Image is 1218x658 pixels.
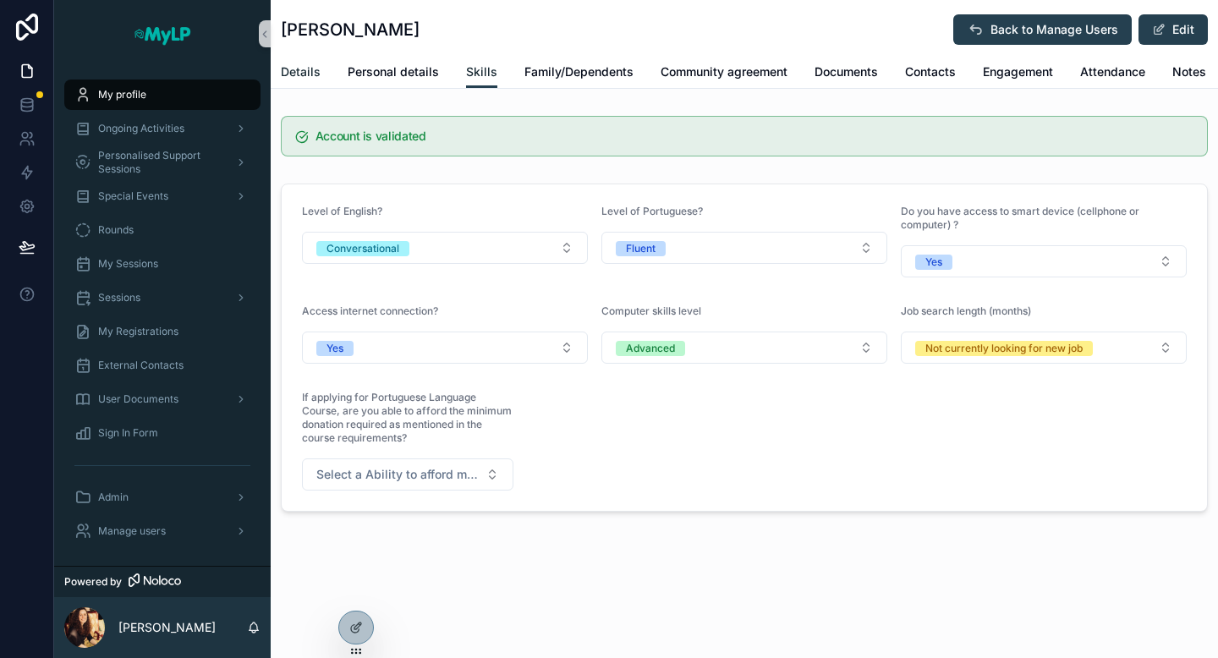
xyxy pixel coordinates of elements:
span: Community agreement [661,63,787,80]
a: Ongoing Activities [64,113,261,144]
a: Personalised Support Sessions [64,147,261,178]
a: Powered by [54,566,271,597]
button: Select Button [302,458,513,491]
span: Computer skills level [601,304,701,317]
a: Engagement [983,57,1053,90]
button: Select Button [601,332,887,364]
a: Community agreement [661,57,787,90]
div: Advanced [626,341,675,356]
p: [PERSON_NAME] [118,619,216,636]
div: scrollable content [54,68,271,566]
div: Not currently looking for new job [925,341,1083,356]
a: My profile [64,80,261,110]
h5: Account is validated [315,130,1193,142]
span: Personal details [348,63,439,80]
button: Select Button [302,332,588,364]
span: Contacts [905,63,956,80]
a: Rounds [64,215,261,245]
span: Documents [815,63,878,80]
span: My profile [98,88,146,101]
button: Select Button [302,232,588,264]
a: Manage users [64,516,261,546]
button: Select Button [901,332,1187,364]
button: Select Button [601,232,887,264]
span: Engagement [983,63,1053,80]
span: My Sessions [98,257,158,271]
span: Manage users [98,524,166,538]
a: Family/Dependents [524,57,634,90]
span: External Contacts [98,359,184,372]
span: Skills [466,63,497,80]
span: Ongoing Activities [98,122,184,135]
span: If applying for Portuguese Language Course, are you able to afford the minimum donation required ... [302,391,512,444]
span: Family/Dependents [524,63,634,80]
span: Attendance [1080,63,1145,80]
div: Fluent [626,241,656,256]
span: Personalised Support Sessions [98,149,222,176]
span: User Documents [98,392,178,406]
a: Contacts [905,57,956,90]
span: Back to Manage Users [990,21,1118,38]
span: Select a Ability to afford minimum donation? [316,466,479,483]
span: Admin [98,491,129,504]
span: Level of Portuguese? [601,205,703,217]
a: User Documents [64,384,261,414]
a: My Registrations [64,316,261,347]
h1: [PERSON_NAME] [281,18,420,41]
span: Details [281,63,321,80]
a: Admin [64,482,261,513]
span: Sessions [98,291,140,304]
span: Notes [1172,63,1206,80]
a: Personal details [348,57,439,90]
button: Edit [1138,14,1208,45]
span: Sign In Form [98,426,158,440]
a: Skills [466,57,497,89]
span: Job search length (months) [901,304,1031,317]
a: Attendance [1080,57,1145,90]
span: Rounds [98,223,134,237]
a: Sessions [64,282,261,313]
a: Details [281,57,321,90]
div: Yes [925,255,942,270]
a: Documents [815,57,878,90]
a: Sign In Form [64,418,261,448]
a: Special Events [64,181,261,211]
button: Back to Manage Users [953,14,1132,45]
button: Select Button [901,245,1187,277]
img: App logo [133,20,192,47]
span: Access internet connection? [302,304,438,317]
span: My Registrations [98,325,178,338]
span: Powered by [64,575,122,589]
a: External Contacts [64,350,261,381]
div: Yes [326,341,343,356]
a: My Sessions [64,249,261,279]
span: Level of English? [302,205,382,217]
span: Special Events [98,189,168,203]
a: Notes [1172,57,1206,90]
div: Conversational [326,241,399,256]
span: Do you have access to smart device (cellphone or computer) ? [901,205,1139,231]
